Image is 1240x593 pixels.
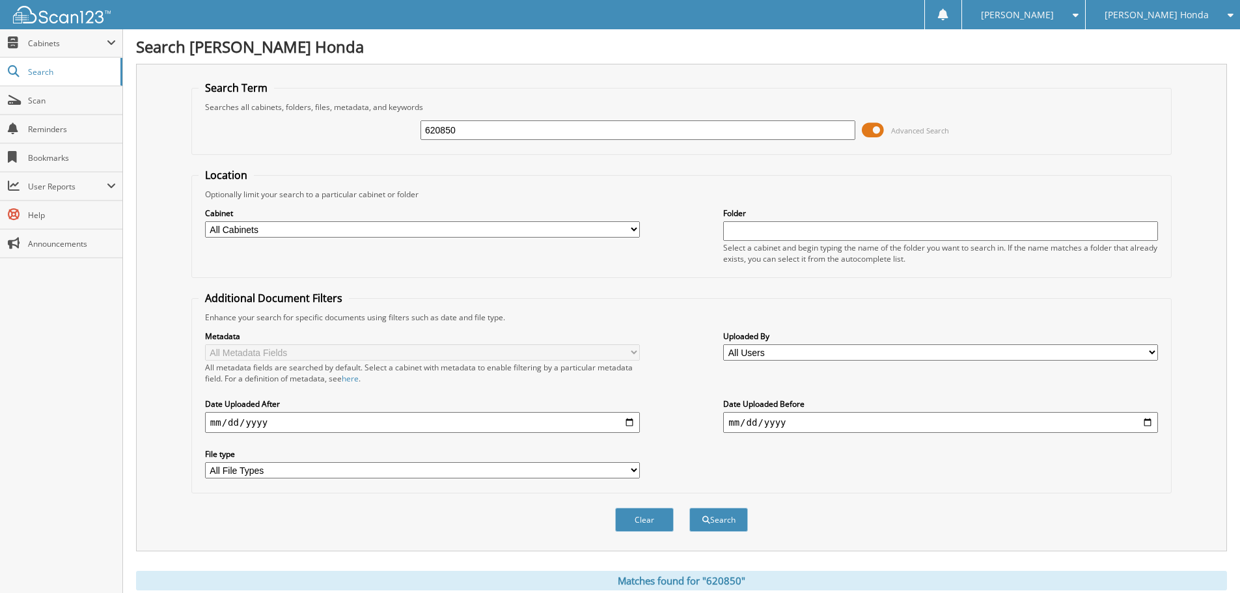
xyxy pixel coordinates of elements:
[981,11,1054,19] span: [PERSON_NAME]
[723,331,1158,342] label: Uploaded By
[199,291,349,305] legend: Additional Document Filters
[199,168,254,182] legend: Location
[205,412,640,433] input: start
[891,126,949,135] span: Advanced Search
[28,152,116,163] span: Bookmarks
[136,36,1227,57] h1: Search [PERSON_NAME] Honda
[723,208,1158,219] label: Folder
[723,242,1158,264] div: Select a cabinet and begin typing the name of the folder you want to search in. If the name match...
[28,66,114,77] span: Search
[1105,11,1209,19] span: [PERSON_NAME] Honda
[13,6,111,23] img: scan123-logo-white.svg
[28,210,116,221] span: Help
[28,181,107,192] span: User Reports
[615,508,674,532] button: Clear
[28,38,107,49] span: Cabinets
[205,398,640,409] label: Date Uploaded After
[689,508,748,532] button: Search
[199,102,1164,113] div: Searches all cabinets, folders, files, metadata, and keywords
[28,124,116,135] span: Reminders
[199,81,274,95] legend: Search Term
[28,95,116,106] span: Scan
[28,238,116,249] span: Announcements
[199,312,1164,323] div: Enhance your search for specific documents using filters such as date and file type.
[723,398,1158,409] label: Date Uploaded Before
[199,189,1164,200] div: Optionally limit your search to a particular cabinet or folder
[723,412,1158,433] input: end
[136,571,1227,590] div: Matches found for "620850"
[205,331,640,342] label: Metadata
[205,448,640,460] label: File type
[205,362,640,384] div: All metadata fields are searched by default. Select a cabinet with metadata to enable filtering b...
[342,373,359,384] a: here
[205,208,640,219] label: Cabinet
